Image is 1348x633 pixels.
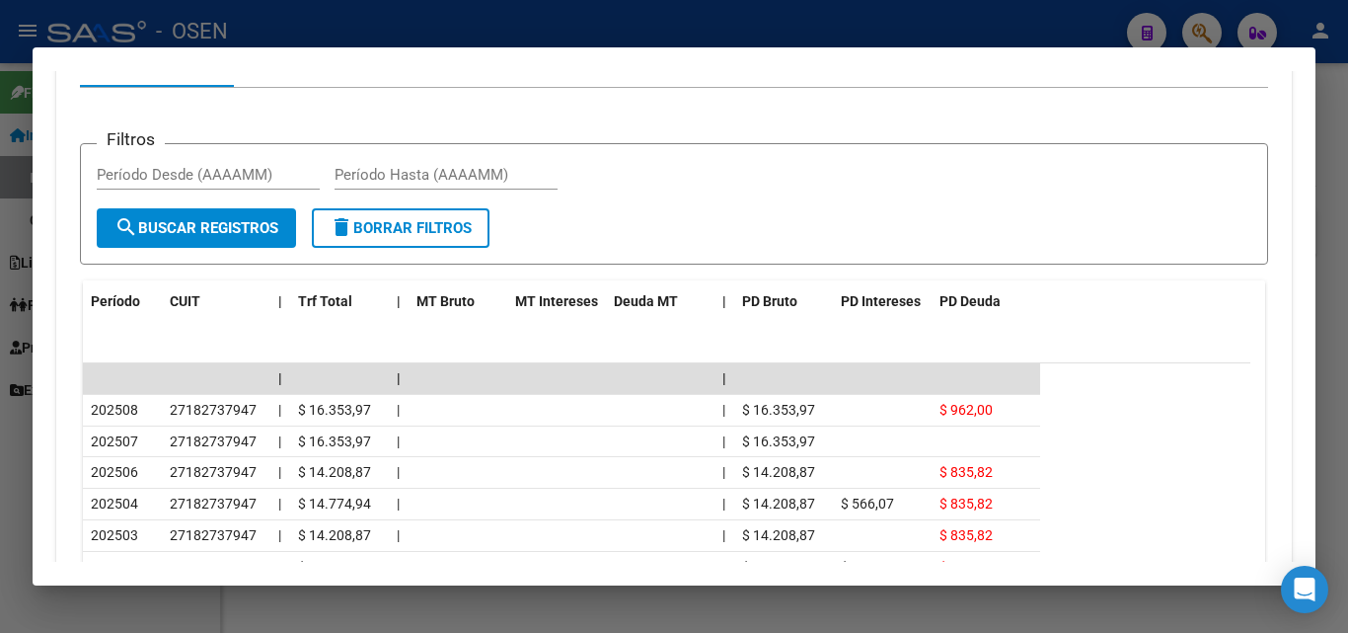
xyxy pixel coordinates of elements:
[389,280,409,323] datatable-header-cell: |
[170,559,257,575] span: 27182737947
[278,496,281,512] span: |
[397,293,401,309] span: |
[742,293,797,309] span: PD Bruto
[91,527,138,543] span: 202503
[841,496,894,512] span: $ 566,07
[722,559,725,575] span: |
[939,496,993,512] span: $ 835,82
[939,402,993,418] span: $ 962,00
[409,280,507,323] datatable-header-cell: MT Bruto
[91,402,138,418] span: 202508
[170,402,257,418] span: 27182737947
[270,280,290,323] datatable-header-cell: |
[170,434,257,449] span: 27182737947
[742,527,815,543] span: $ 14.208,87
[833,280,932,323] datatable-header-cell: PD Intereses
[330,219,472,237] span: Borrar Filtros
[278,434,281,449] span: |
[114,215,138,239] mat-icon: search
[170,527,257,543] span: 27182737947
[742,559,815,575] span: $ 14.208,87
[606,280,714,323] datatable-header-cell: Deuda MT
[722,496,725,512] span: |
[932,280,1040,323] datatable-header-cell: PD Deuda
[298,527,371,543] span: $ 14.208,87
[1281,566,1328,613] div: Open Intercom Messenger
[298,464,371,480] span: $ 14.208,87
[722,293,726,309] span: |
[939,527,993,543] span: $ 835,82
[114,219,278,237] span: Buscar Registros
[841,293,921,309] span: PD Intereses
[722,434,725,449] span: |
[939,559,993,575] span: $ 835,82
[290,280,389,323] datatable-header-cell: Trf Total
[714,280,734,323] datatable-header-cell: |
[742,402,815,418] span: $ 16.353,97
[722,527,725,543] span: |
[507,280,606,323] datatable-header-cell: MT Intereses
[312,208,489,248] button: Borrar Filtros
[397,434,400,449] span: |
[278,559,281,575] span: |
[734,280,833,323] datatable-header-cell: PD Bruto
[170,293,200,309] span: CUIT
[91,293,140,309] span: Período
[939,293,1001,309] span: PD Deuda
[397,496,400,512] span: |
[742,464,815,480] span: $ 14.208,87
[170,464,257,480] span: 27182737947
[397,464,400,480] span: |
[278,402,281,418] span: |
[416,293,475,309] span: MT Bruto
[278,527,281,543] span: |
[397,527,400,543] span: |
[91,464,138,480] span: 202506
[742,496,815,512] span: $ 14.208,87
[515,293,598,309] span: MT Intereses
[170,496,257,512] span: 27182737947
[97,208,296,248] button: Buscar Registros
[722,402,725,418] span: |
[742,434,815,449] span: $ 16.353,97
[91,559,138,575] span: 202502
[91,434,138,449] span: 202507
[83,280,162,323] datatable-header-cell: Período
[330,215,353,239] mat-icon: delete
[298,559,371,575] span: $ 14.562,67
[722,464,725,480] span: |
[939,464,993,480] span: $ 835,82
[298,293,352,309] span: Trf Total
[298,496,371,512] span: $ 14.774,94
[298,434,371,449] span: $ 16.353,97
[722,370,726,386] span: |
[97,128,165,150] h3: Filtros
[298,402,371,418] span: $ 16.353,97
[278,370,282,386] span: |
[397,402,400,418] span: |
[614,293,678,309] span: Deuda MT
[162,280,270,323] datatable-header-cell: CUIT
[91,496,138,512] span: 202504
[397,559,400,575] span: |
[278,293,282,309] span: |
[278,464,281,480] span: |
[397,370,401,386] span: |
[841,559,894,575] span: $ 353,80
